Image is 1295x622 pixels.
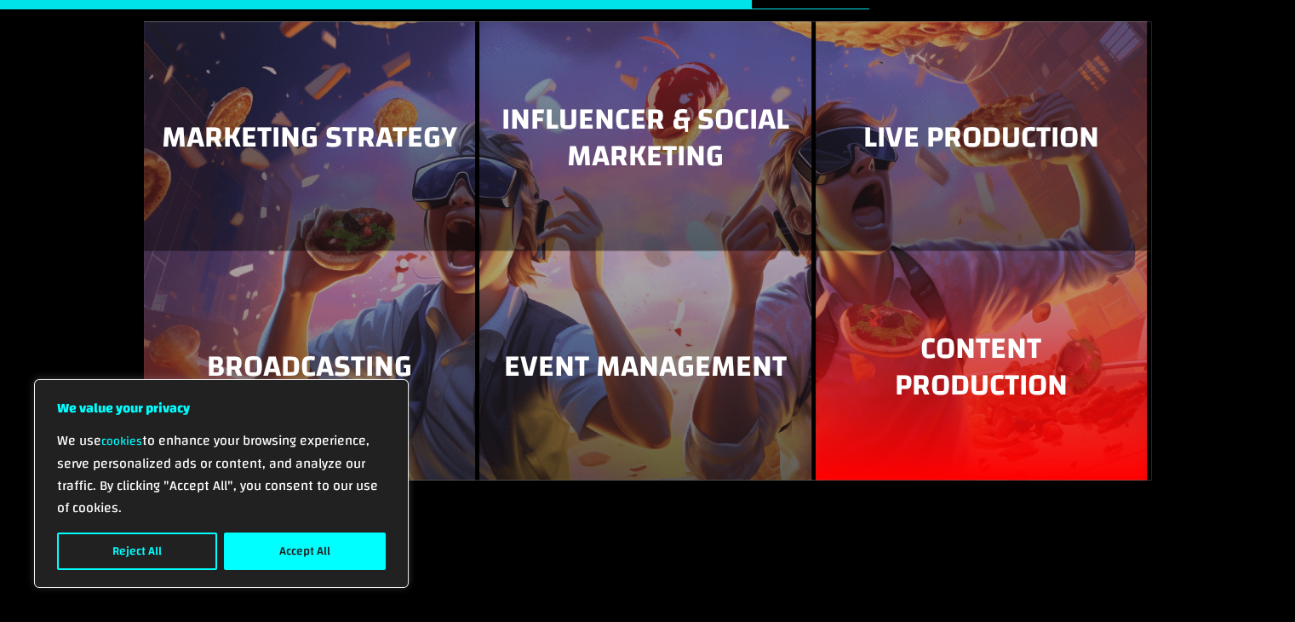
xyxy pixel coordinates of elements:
div: We value your privacy [34,379,409,588]
p: We value your privacy [57,397,386,419]
p: We use to enhance your browsing experience, serve personalized ads or content, and analyze our tr... [57,429,386,519]
h3: Content Production [833,331,1130,412]
button: Reject All [57,533,217,570]
h3: Event Management [496,348,794,394]
a: cookies [101,430,142,452]
h3: Influencer & Social Marketing [496,101,794,183]
h3: Live Production [833,119,1130,164]
button: Accept All [224,533,386,570]
h3: Broadcasting [161,348,458,394]
h3: Marketing Strategy [161,119,458,164]
iframe: Chat Widget [1210,540,1295,622]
